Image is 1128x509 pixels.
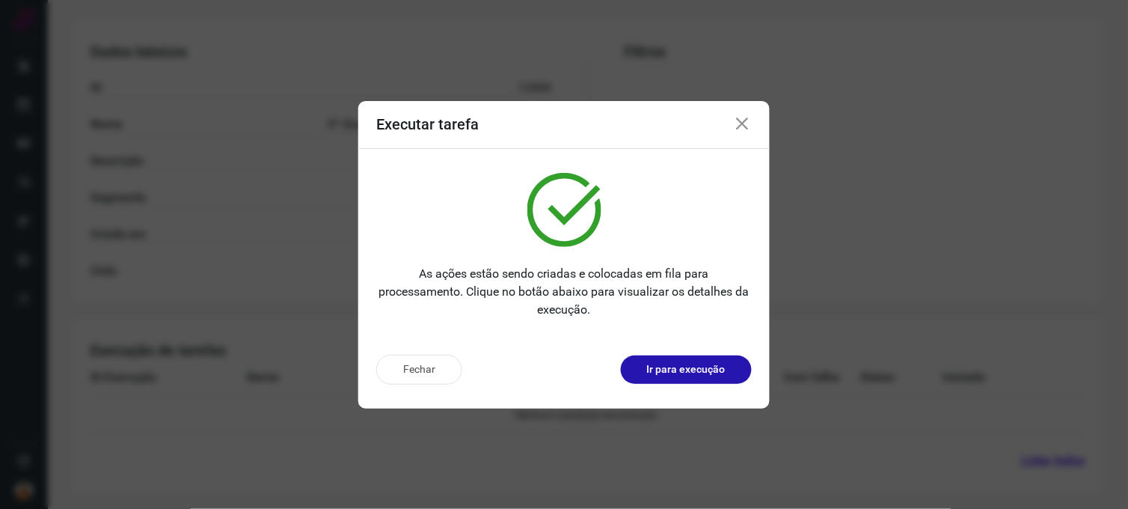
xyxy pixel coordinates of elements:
button: Fechar [376,355,462,385]
img: verified.svg [527,173,601,247]
p: Ir para execução [647,362,726,377]
h3: Executar tarefa [376,115,479,133]
button: Ir para execução [621,356,752,384]
p: As ações estão sendo criadas e colocadas em fila para processamento. Clique no botão abaixo para ... [376,265,752,319]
